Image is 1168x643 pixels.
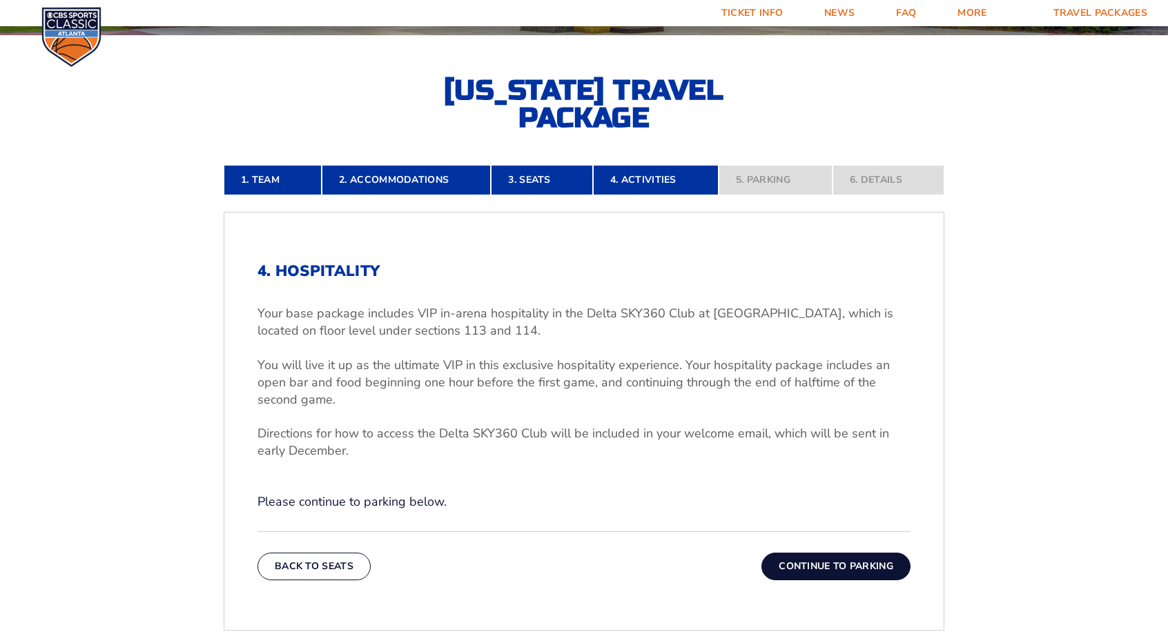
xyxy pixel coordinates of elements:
[257,553,371,580] button: Back To Seats
[257,262,911,280] h2: 4. Hospitality
[257,305,911,339] p: Your base package includes VIP in-arena hospitality in the Delta SKY360 Club at [GEOGRAPHIC_DATA]...
[257,493,911,511] p: Please continue to parking below.
[761,553,911,580] button: Continue To Parking
[491,165,592,195] a: 3. Seats
[257,357,911,409] p: You will live it up as the ultimate VIP in this exclusive hospitality experience. Your hospitalit...
[224,165,322,195] a: 1. Team
[322,165,491,195] a: 2. Accommodations
[432,77,736,132] h2: [US_STATE] Travel Package
[257,425,911,459] p: Directions for how to access the Delta SKY360 Club will be included in your welcome email, which ...
[41,7,101,67] img: CBS Sports Classic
